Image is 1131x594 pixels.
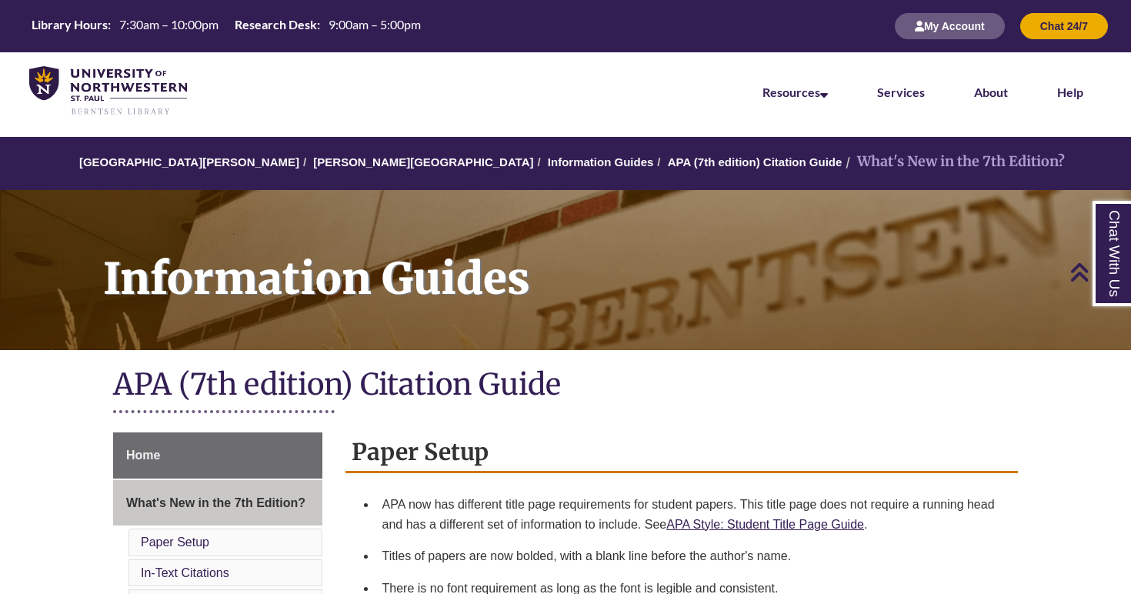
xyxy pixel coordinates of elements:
h1: Information Guides [86,190,1131,330]
h1: APA (7th edition) Citation Guide [113,365,1018,406]
a: Resources [762,85,828,99]
a: Back to Top [1069,262,1127,282]
img: UNWSP Library Logo [29,66,187,116]
a: Help [1057,85,1083,99]
a: In-Text Citations [141,566,229,579]
table: Hours Today [25,16,427,35]
a: APA Style: Student Title Page Guide [666,518,864,531]
a: About [974,85,1008,99]
a: [GEOGRAPHIC_DATA][PERSON_NAME] [79,155,299,169]
a: Information Guides [548,155,654,169]
li: APA now has different title page requirements for student papers. This title page does not requir... [376,489,1013,540]
li: What's New in the 7th Edition? [842,151,1065,173]
a: My Account [895,19,1005,32]
span: What's New in the 7th Edition? [126,496,305,509]
a: [PERSON_NAME][GEOGRAPHIC_DATA] [313,155,533,169]
span: 7:30am – 10:00pm [119,17,219,32]
a: Chat 24/7 [1020,19,1108,32]
a: Paper Setup [141,536,209,549]
span: Home [126,449,160,462]
button: Chat 24/7 [1020,13,1108,39]
a: Home [113,432,322,479]
a: Hours Today [25,16,427,37]
span: 9:00am – 5:00pm [329,17,421,32]
a: Services [877,85,925,99]
a: What's New in the 7th Edition? [113,480,322,526]
th: Library Hours: [25,16,113,33]
li: Titles of papers are now bolded, with a blank line before the author's name. [376,540,1013,572]
th: Research Desk: [229,16,322,33]
h2: Paper Setup [345,432,1019,473]
button: My Account [895,13,1005,39]
a: APA (7th edition) Citation Guide [668,155,842,169]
